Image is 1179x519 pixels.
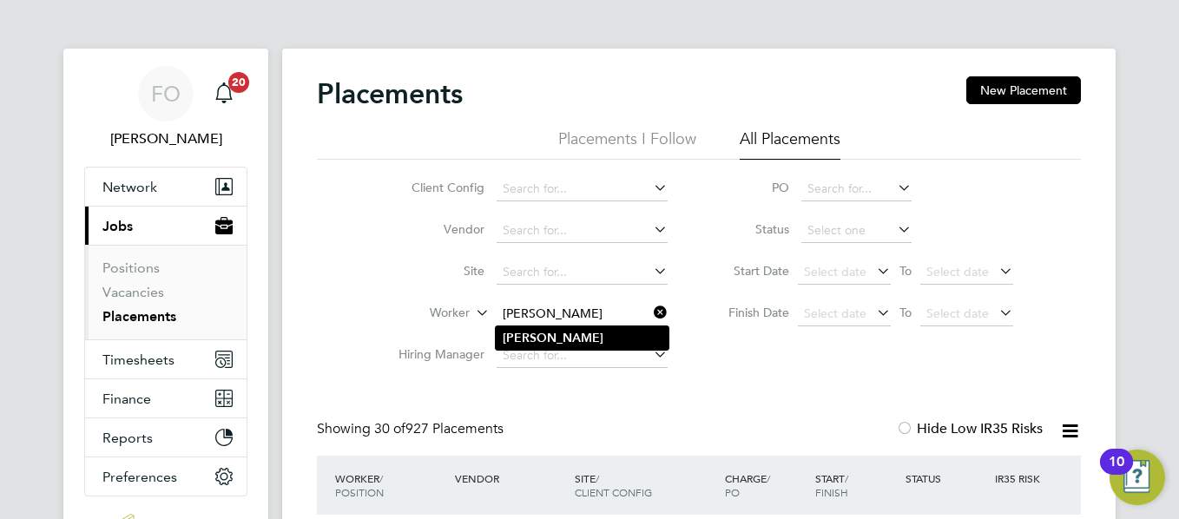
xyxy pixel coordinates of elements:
span: To [894,259,917,282]
input: Search for... [801,177,912,201]
button: Finance [85,379,247,417]
button: Open Resource Center, 10 new notifications [1110,450,1165,505]
span: Timesheets [102,351,175,368]
span: / Client Config [575,471,652,499]
button: Network [85,168,247,206]
label: Finish Date [711,305,789,320]
label: Status [711,221,789,237]
div: Vendor [451,463,570,494]
button: Timesheets [85,340,247,378]
div: Charge [721,463,811,508]
a: Positions [102,259,160,276]
a: FO[PERSON_NAME] [84,66,247,149]
label: Site [385,263,484,279]
label: Worker [370,305,470,322]
input: Search for... [497,219,668,243]
span: 20 [228,72,249,93]
button: Preferences [85,457,247,496]
button: New Placement [966,76,1081,104]
label: Vendor [385,221,484,237]
label: PO [711,180,789,195]
div: Jobs [85,245,247,339]
label: Hiring Manager [385,346,484,362]
span: / Finish [815,471,848,499]
div: Start [811,463,901,508]
label: Client Config [385,180,484,195]
a: Placements [102,308,176,325]
div: IR35 Risk [991,463,1051,494]
li: Placements I Follow [558,128,696,160]
div: 10 [1109,462,1124,484]
a: 20 [207,66,241,122]
span: FO [151,82,181,105]
div: Showing [317,420,507,438]
a: Vacancies [102,284,164,300]
span: To [894,301,917,324]
input: Search for... [497,177,668,201]
span: Francesca O'Riordan [84,128,247,149]
span: Select date [926,305,989,321]
span: 30 of [374,420,405,437]
div: Site [570,463,721,508]
button: Jobs [85,207,247,245]
label: Start Date [711,263,789,279]
span: / Position [335,471,384,499]
span: Select date [804,305,866,321]
span: Finance [102,391,151,407]
button: Reports [85,418,247,457]
input: Search for... [497,302,668,326]
h2: Placements [317,76,463,111]
input: Search for... [497,260,668,285]
span: Reports [102,430,153,446]
span: Select date [926,264,989,279]
span: Jobs [102,218,133,234]
div: Worker [331,463,451,508]
span: 927 Placements [374,420,504,437]
span: Network [102,179,157,195]
li: All Placements [740,128,840,160]
div: Status [901,463,991,494]
input: Select one [801,219,912,243]
b: [PERSON_NAME] [503,331,603,345]
span: Select date [804,264,866,279]
span: Preferences [102,469,177,485]
span: / PO [725,471,770,499]
input: Search for... [497,344,668,368]
label: Hide Low IR35 Risks [896,420,1043,437]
